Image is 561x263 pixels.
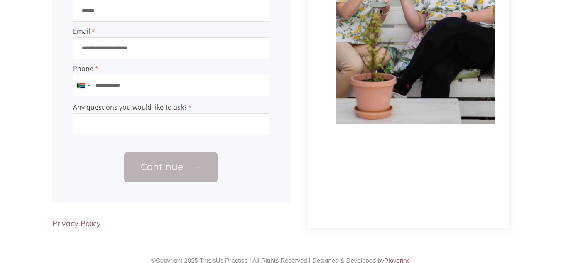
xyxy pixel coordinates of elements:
[52,219,101,228] a: Privacy Policy
[73,28,269,34] span: Email
[73,37,269,59] input: Email
[73,75,269,96] input: Phone
[73,65,269,72] span: Phone
[141,161,183,172] span: Continue
[192,161,201,172] span: →
[73,113,269,135] input: Any questions you would like to ask?
[73,104,269,111] span: Any questions you would like to ask?
[73,75,93,96] button: Selected country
